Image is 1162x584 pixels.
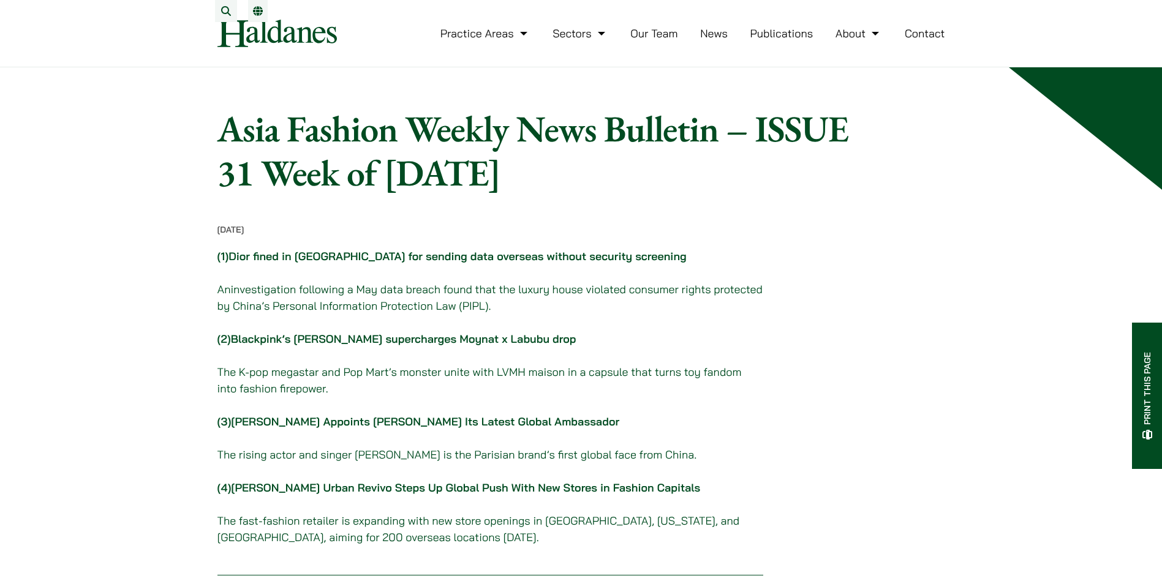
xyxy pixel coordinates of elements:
[217,107,853,195] h1: Asia Fashion Weekly News Bulletin – ISSUE 31 Week of [DATE]
[231,414,619,429] a: [PERSON_NAME] Appoints [PERSON_NAME] Its Latest Global Ambassador
[217,281,763,314] p: Aninvestigation following a May data breach found that the luxury house violated consumer rights ...
[253,6,263,16] a: Switch to EN
[750,26,813,40] a: Publications
[231,332,576,346] a: Blackpink’s [PERSON_NAME] supercharges Moynat x Labubu drop
[217,414,620,429] strong: (3)
[217,481,232,495] b: (4)
[228,249,687,263] a: Dior fined in [GEOGRAPHIC_DATA] for sending data overseas without security screening
[217,332,576,346] strong: (2)
[217,249,687,263] strong: (1)
[217,479,763,545] p: The fast-fashion retailer is expanding with new store openings in [GEOGRAPHIC_DATA], [US_STATE], ...
[217,364,763,397] p: The K-pop megastar and Pop Mart’s monster unite with LVMH maison in a capsule that turns toy fand...
[217,224,244,235] time: [DATE]
[440,26,530,40] a: Practice Areas
[630,26,677,40] a: Our Team
[231,481,700,495] a: [PERSON_NAME] Urban Revivo Steps Up Global Push With New Stores in Fashion Capitals
[217,20,337,47] img: Logo of Haldanes
[700,26,728,40] a: News
[905,26,945,40] a: Contact
[217,446,763,463] p: The rising actor and singer [PERSON_NAME] is the Parisian brand’s first global face from China.
[553,26,608,40] a: Sectors
[836,26,882,40] a: About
